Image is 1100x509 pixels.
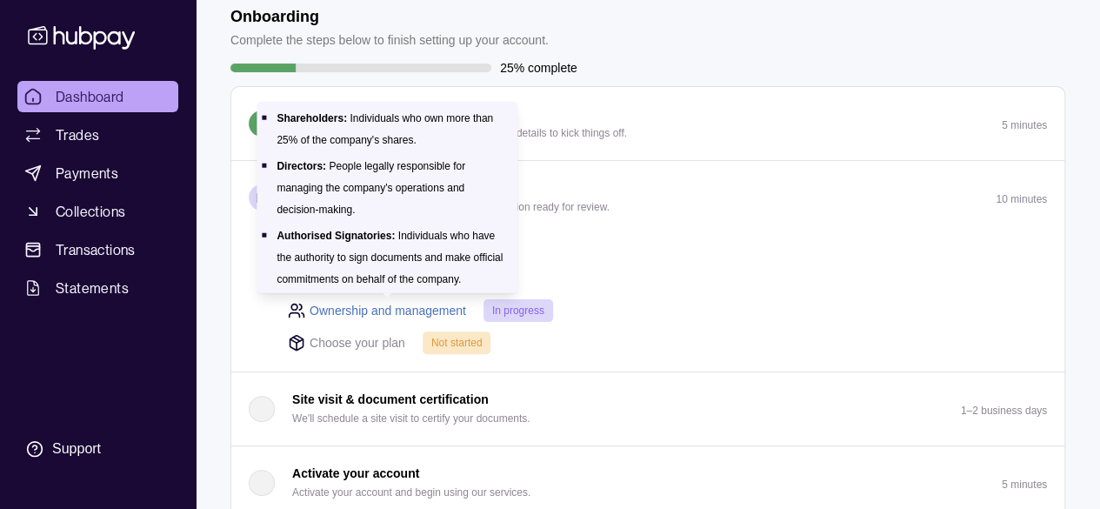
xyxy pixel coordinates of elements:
p: People legally responsible for managing the company's operations and decision-making. [277,160,465,216]
p: Directors: [277,160,326,172]
button: Submit application Complete the following tasks to get your application ready for review.10 minutes [231,161,1064,234]
span: Transactions [56,239,136,260]
p: 10 minutes [996,193,1047,205]
span: Trades [56,124,99,145]
a: Statements [17,272,178,304]
span: Payments [56,163,118,184]
a: Trades [17,119,178,151]
div: Support [52,439,101,459]
p: 25% complete [500,58,577,77]
p: Complete the steps below to finish setting up your account. [230,30,549,50]
p: 5 minutes [1002,479,1047,491]
a: Payments [17,157,178,189]
p: Activate your account and begin using our services. [292,483,530,502]
p: Activate your account [292,464,419,483]
a: Transactions [17,234,178,265]
span: In progress [492,305,544,317]
h1: Onboarding [230,7,549,26]
span: Dashboard [56,86,124,107]
p: Individuals who have the authority to sign documents and make official commitments on behalf of t... [277,230,503,285]
button: Register your account Let's start with the basics. Confirm your account details to kick things of... [231,87,1064,160]
p: We'll schedule a site visit to certify your documents. [292,409,530,428]
span: Statements [56,278,129,298]
p: Site visit & document certification [292,390,489,409]
a: Support [17,431,178,467]
p: Individuals who own more than 25% of the company's shares. [277,112,493,146]
p: Authorised Signatories: [277,230,395,242]
div: Submit application Complete the following tasks to get your application ready for review.10 minutes [231,234,1064,372]
a: Dashboard [17,81,178,112]
a: Collections [17,196,178,227]
a: Ownership and management [310,301,466,320]
span: Collections [56,201,125,222]
p: Choose your plan [310,333,405,352]
p: Shareholders: [277,112,347,124]
p: 1–2 business days [961,405,1047,417]
p: 5 minutes [1002,119,1047,131]
span: Not started [431,337,483,349]
button: Site visit & document certification We'll schedule a site visit to certify your documents.1–2 bus... [231,372,1064,445]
